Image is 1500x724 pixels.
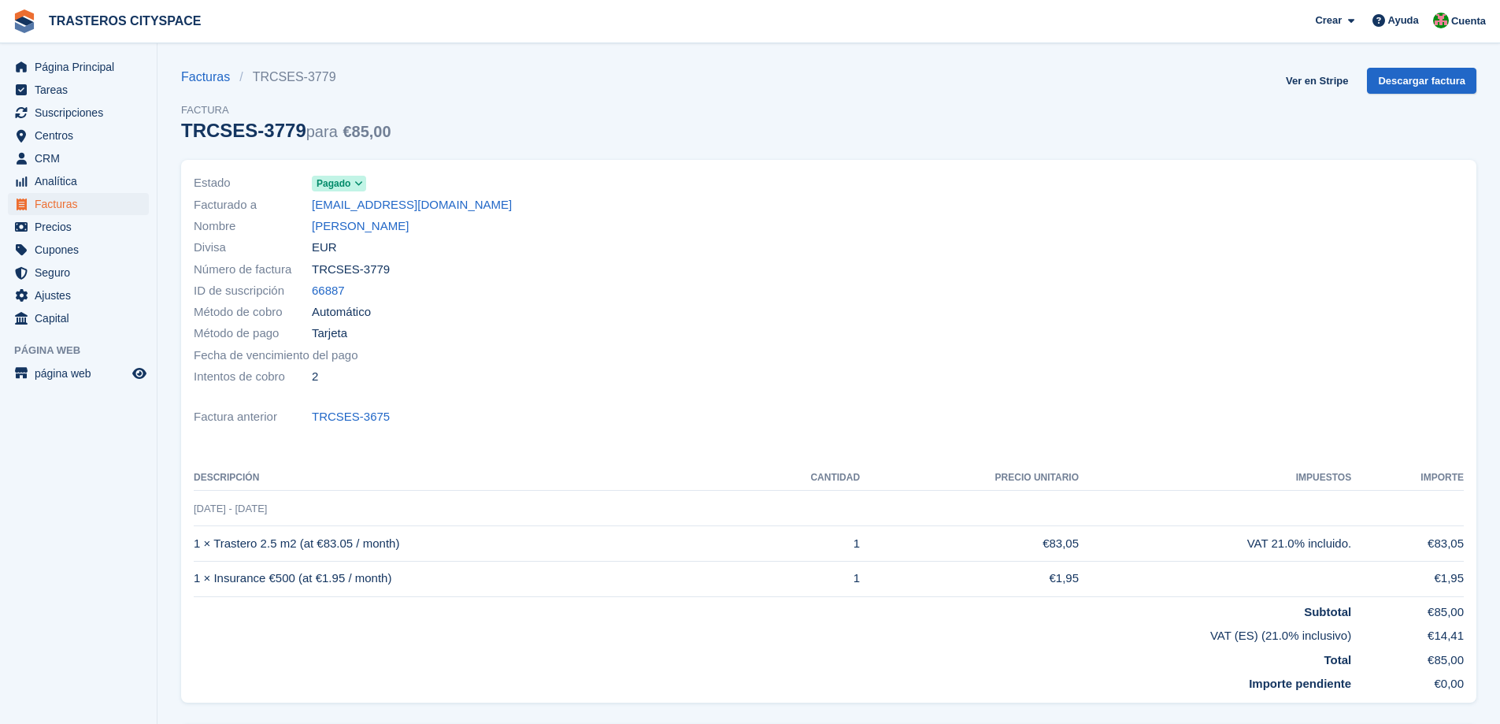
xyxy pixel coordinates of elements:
td: €0,00 [1351,669,1464,693]
div: TRCSES-3779 [181,120,391,141]
span: Número de factura [194,261,312,279]
span: [DATE] - [DATE] [194,503,267,514]
span: Factura [181,102,391,118]
strong: Total [1324,653,1351,666]
span: 2 [312,368,318,386]
span: Método de pago [194,325,312,343]
td: 1 [731,526,860,562]
a: 66887 [312,282,345,300]
td: 1 × Trastero 2.5 m2 (at €83.05 / month) [194,526,731,562]
span: Intentos de cobro [194,368,312,386]
span: Facturas [35,193,129,215]
span: Analítica [35,170,129,192]
a: menu [8,216,149,238]
a: Ver en Stripe [1280,68,1354,94]
a: Facturas [181,68,239,87]
th: CANTIDAD [731,466,860,491]
td: 1 × Insurance €500 (at €1.95 / month) [194,561,731,596]
span: Automático [312,303,371,321]
strong: Subtotal [1304,605,1351,618]
a: menu [8,170,149,192]
td: VAT (ES) (21.0% inclusivo) [194,621,1351,645]
th: Importe [1351,466,1464,491]
a: menu [8,262,149,284]
a: menú [8,362,149,384]
span: Ayuda [1388,13,1419,28]
span: Estado [194,174,312,192]
a: menu [8,239,149,261]
td: €85,00 [1351,596,1464,621]
td: €83,05 [1351,526,1464,562]
span: Factura anterior [194,408,312,426]
img: stora-icon-8386f47178a22dfd0bd8f6a31ec36ba5ce8667c1dd55bd0f319d3a0aa187defe.svg [13,9,36,33]
td: €1,95 [860,561,1079,596]
span: CRM [35,147,129,169]
span: Página Principal [35,56,129,78]
span: Capital [35,307,129,329]
span: Fecha de vencimiento del pago [194,347,357,365]
a: menu [8,193,149,215]
th: Impuestos [1079,466,1351,491]
img: CitySpace [1433,13,1449,28]
span: Tarjeta [312,325,347,343]
a: Pagado [312,174,366,192]
a: menu [8,79,149,101]
th: Precio unitario [860,466,1079,491]
td: €83,05 [860,526,1079,562]
span: Divisa [194,239,312,257]
a: menu [8,102,149,124]
strong: Importe pendiente [1249,677,1351,690]
span: Precios [35,216,129,238]
td: 1 [731,561,860,596]
span: Seguro [35,262,129,284]
span: Suscripciones [35,102,129,124]
span: Centros [35,124,129,147]
a: Descargar factura [1367,68,1476,94]
div: VAT 21.0% incluido. [1079,535,1351,553]
a: menu [8,307,149,329]
a: menu [8,284,149,306]
span: página web [35,362,129,384]
a: TRCSES-3675 [312,408,390,426]
th: Descripción [194,466,731,491]
span: Crear [1315,13,1342,28]
span: para [306,123,338,140]
span: Pagado [317,176,350,191]
a: TRASTEROS CITYSPACE [43,8,208,34]
span: Nombre [194,217,312,236]
span: Facturado a [194,196,312,214]
span: Cuenta [1451,13,1486,29]
td: €1,95 [1351,561,1464,596]
span: EUR [312,239,337,257]
span: Tareas [35,79,129,101]
a: [PERSON_NAME] [312,217,409,236]
span: ID de suscripción [194,282,312,300]
a: [EMAIL_ADDRESS][DOMAIN_NAME] [312,196,512,214]
span: Página web [14,343,157,358]
a: menu [8,124,149,147]
span: TRCSES-3779 [312,261,390,279]
span: €85,00 [343,123,391,140]
nav: breadcrumbs [181,68,391,87]
a: Vista previa de la tienda [130,364,149,383]
span: Cupones [35,239,129,261]
a: menu [8,147,149,169]
a: menu [8,56,149,78]
td: €14,41 [1351,621,1464,645]
span: Ajustes [35,284,129,306]
span: Método de cobro [194,303,312,321]
td: €85,00 [1351,645,1464,670]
